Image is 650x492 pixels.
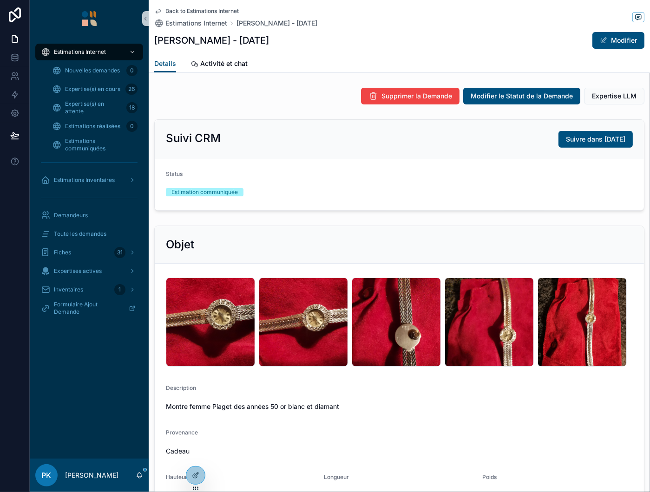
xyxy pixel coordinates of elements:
a: Estimations Internet [154,19,227,28]
span: Status [166,170,183,177]
a: Estimations réalisées0 [46,118,143,135]
span: Estimations Inventaires [54,176,115,184]
span: Supprimer la Demande [381,91,452,101]
button: Supprimer la Demande [361,88,460,104]
span: Details [154,59,176,68]
a: Formulaire Ajout Demande [35,300,143,317]
img: App logo [82,11,97,26]
h1: [PERSON_NAME] - [DATE] [154,34,269,47]
span: Modifier le Statut de la Demande [471,91,573,101]
button: Expertise LLM [584,88,644,104]
a: Estimations Inventaires [35,172,143,188]
div: 0 [126,121,138,132]
span: Montre femme Piaget des années 50 or blanc et diamant [166,402,633,411]
div: 18 [126,102,138,113]
button: Modifier [592,32,644,49]
span: Estimations Internet [165,19,227,28]
a: Expertises actives [35,263,143,279]
a: Estimations communiquées [46,136,143,153]
button: Modifier le Statut de la Demande [463,88,580,104]
a: Back to Estimations Internet [154,7,239,15]
span: Poids [482,473,497,480]
a: Demandeurs [35,207,143,224]
div: Estimation communiquée [171,188,238,196]
span: Estimations réalisées [65,123,120,130]
a: Details [154,55,176,73]
div: 31 [114,247,125,258]
span: Expertise(s) en cours [65,85,120,93]
p: [PERSON_NAME] [65,471,118,480]
span: Provenance [166,429,198,436]
span: Estimations Internet [54,48,106,56]
span: Hauteur [166,473,187,480]
span: Formulaire Ajout Demande [54,301,121,316]
a: Expertise(s) en cours26 [46,81,143,97]
span: Longueur [324,473,349,480]
div: 1 [114,284,125,295]
a: Inventaires1 [35,281,143,298]
span: Suivre dans [DATE] [566,135,625,144]
button: Suivre dans [DATE] [558,131,633,148]
span: Cadeau [166,447,633,456]
span: PK [42,470,52,481]
span: Expertise LLM [592,91,637,101]
span: Nouvelles demandes [65,67,120,74]
span: Fiches [54,249,71,256]
span: Inventaires [54,286,83,293]
h2: Objet [166,237,194,252]
span: Expertise(s) en attente [65,100,123,115]
h2: Suivi CRM [166,131,221,146]
span: Toute les demandes [54,230,106,238]
div: scrollable content [30,37,149,329]
a: Nouvelles demandes0 [46,62,143,79]
a: Fiches31 [35,244,143,261]
span: Demandeurs [54,212,88,219]
a: [PERSON_NAME] - [DATE] [236,19,317,28]
span: Activité et chat [200,59,248,68]
span: Expertises actives [54,267,102,275]
a: Activité et chat [191,55,248,74]
a: Expertise(s) en attente18 [46,99,143,116]
div: 0 [126,65,138,76]
span: Description [166,384,196,391]
span: Estimations communiquées [65,137,134,152]
a: Estimations Internet [35,44,143,60]
div: 26 [125,84,138,95]
span: Back to Estimations Internet [165,7,239,15]
a: Toute les demandes [35,226,143,242]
